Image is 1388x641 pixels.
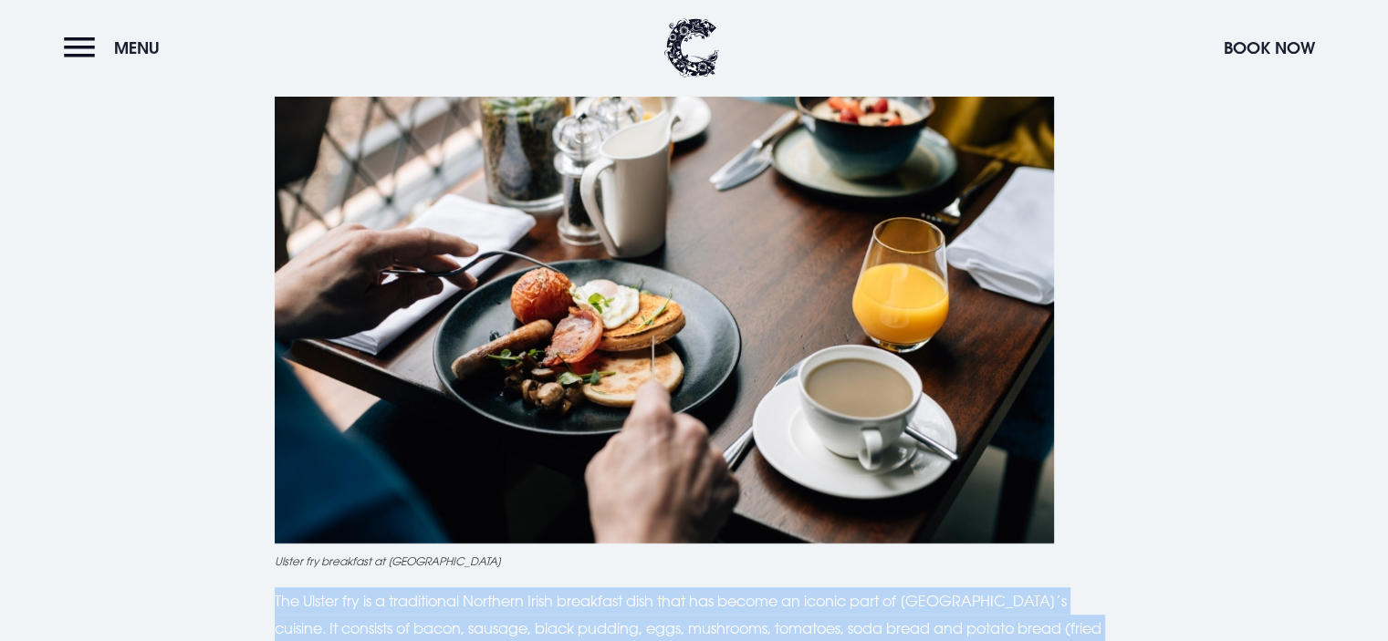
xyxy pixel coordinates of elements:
img: Clandeboye Lodge [664,18,719,78]
img: Traditional Northern Irish breakfast [275,25,1054,543]
button: Book Now [1215,28,1324,67]
button: Menu [64,28,169,67]
figcaption: Ulster fry breakfast at [GEOGRAPHIC_DATA] [275,553,1114,569]
span: Menu [114,37,160,58]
